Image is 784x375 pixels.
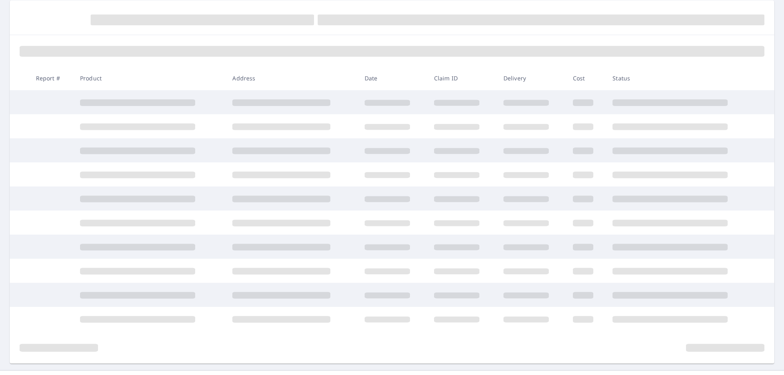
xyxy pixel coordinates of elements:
th: Claim ID [428,66,497,90]
th: Delivery [497,66,566,90]
th: Status [606,66,759,90]
th: Cost [566,66,606,90]
th: Address [226,66,358,90]
th: Report # [29,66,73,90]
th: Product [73,66,226,90]
th: Date [358,66,428,90]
